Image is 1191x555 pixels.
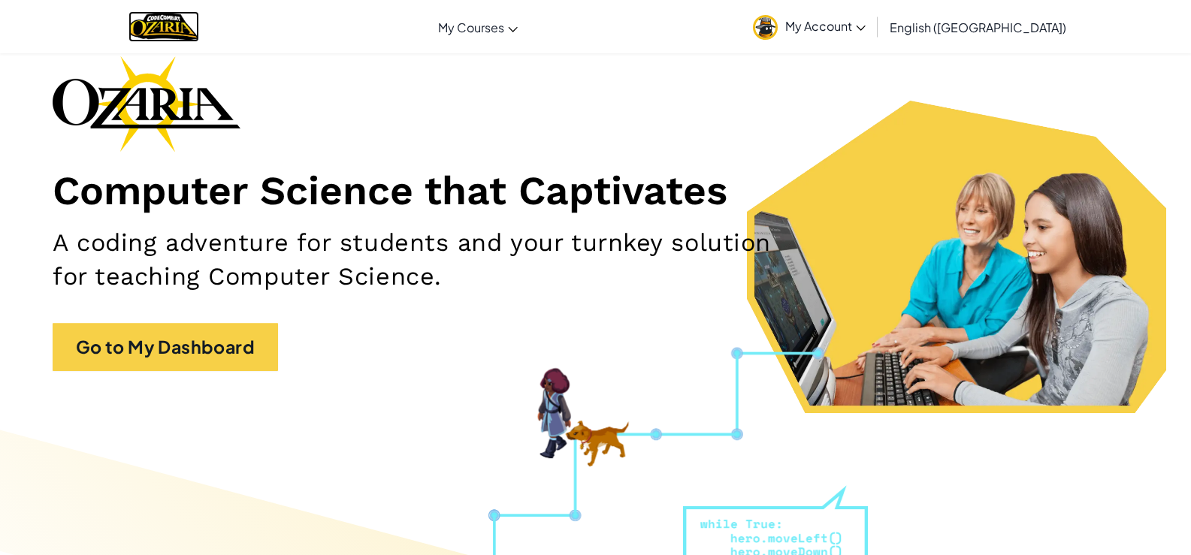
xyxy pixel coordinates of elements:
h1: Computer Science that Captivates [53,167,1138,216]
img: Home [128,11,198,42]
a: Go to My Dashboard [53,323,278,372]
a: My Account [745,3,873,50]
span: English ([GEOGRAPHIC_DATA]) [890,20,1066,35]
a: English ([GEOGRAPHIC_DATA]) [882,7,1074,47]
a: Ozaria by CodeCombat logo [128,11,198,42]
span: My Courses [438,20,504,35]
a: My Courses [431,7,525,47]
h2: A coding adventure for students and your turnkey solution for teaching Computer Science. [53,226,780,292]
img: Ozaria branding logo [53,56,240,152]
span: My Account [785,18,866,34]
img: avatar [753,15,778,40]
